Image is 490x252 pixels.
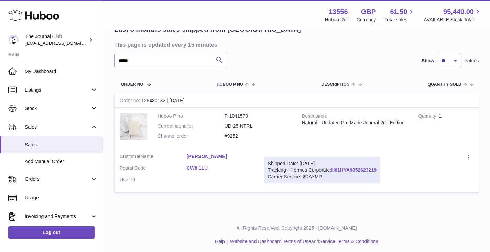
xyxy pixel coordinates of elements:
a: Help [215,239,225,244]
span: Listings [25,87,90,93]
a: [PERSON_NAME] [187,153,254,160]
img: hello@thejournalclub.co.uk [8,35,19,45]
span: Quantity Sold [428,82,461,87]
span: Add Manual Order [25,158,98,165]
dt: Channel order [157,133,225,139]
span: Description [321,82,349,87]
a: 95,440.00 AVAILABLE Stock Total [424,7,482,23]
span: [EMAIL_ADDRESS][DOMAIN_NAME] [25,40,101,46]
a: 61.50 Total sales [384,7,415,23]
span: Invoicing and Payments [25,213,90,220]
span: Stock [25,105,90,112]
strong: Quantity [418,113,439,120]
div: Currency [357,17,376,23]
a: H01HYA0052623219 [331,167,377,173]
div: Carrier Service: 2DAYMP [268,174,377,180]
td: 1 [413,108,479,148]
div: Shipped Date: [DATE] [268,160,377,167]
img: 135561751033676.jpg [120,113,147,140]
span: My Dashboard [25,68,98,75]
span: Total sales [384,17,415,23]
p: All Rights Reserved. Copyright 2025 - [DOMAIN_NAME] [109,225,484,231]
dt: Huboo P no [157,113,225,119]
span: Customer [120,154,141,159]
span: Order No [121,82,143,87]
dt: Postal Code [120,165,187,173]
div: Natural - Undated Pre Made Journal 2nd Edition [302,119,408,126]
dt: Name [120,153,187,161]
strong: Order no [120,98,141,105]
li: and [228,238,378,245]
a: CW8 1LU [187,165,254,171]
span: AVAILABLE Stock Total [424,17,482,23]
a: Website and Dashboard Terms of Use [230,239,311,244]
span: Sales [25,124,90,130]
strong: Description [302,113,327,120]
span: entries [465,57,479,64]
span: 95,440.00 [443,7,474,17]
dd: UD-25-NTRL [225,123,292,129]
dt: User Id [120,177,187,183]
h3: This page is updated every 15 minutes [114,41,477,49]
strong: GBP [361,7,376,17]
span: 61.50 [390,7,407,17]
dt: Current identifier [157,123,225,129]
a: Log out [8,226,95,239]
div: 125480132 | [DATE] [115,94,479,108]
span: Orders [25,176,90,182]
span: Sales [25,141,98,148]
dd: P-1041570 [225,113,292,119]
a: Service Terms & Conditions [319,239,378,244]
div: The Journal Club [25,33,87,46]
div: Huboo Ref [325,17,348,23]
div: Tracking - Hermes Corporate: [264,157,380,184]
span: Usage [25,195,98,201]
strong: 13556 [329,7,348,17]
label: Show [422,57,434,64]
span: Huboo P no [217,82,243,87]
dd: #9252 [225,133,292,139]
